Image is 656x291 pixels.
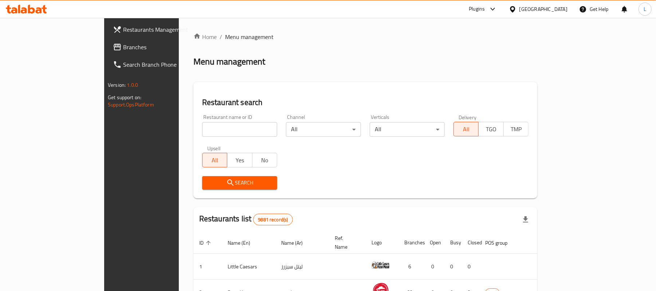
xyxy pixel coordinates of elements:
th: Logo [366,232,398,254]
h2: Restaurants list [199,213,293,225]
a: Restaurants Management [107,21,214,38]
span: Version: [108,80,126,90]
td: 0 [424,254,444,280]
h2: Menu management [193,56,265,67]
span: TGO [482,124,500,135]
li: / [220,32,222,41]
button: All [453,122,479,136]
span: Branches [123,43,208,51]
button: Yes [227,153,252,167]
button: No [252,153,277,167]
td: 6 [398,254,424,280]
span: TMP [507,124,526,135]
th: Busy [444,232,462,254]
th: Open [424,232,444,254]
th: Branches [398,232,424,254]
div: Plugins [469,5,485,13]
button: Search [202,176,277,190]
input: Search for restaurant name or ID.. [202,122,277,137]
span: Name (Ar) [281,238,312,247]
span: POS group [485,238,517,247]
h2: Restaurant search [202,97,529,108]
button: TMP [503,122,529,136]
span: Ref. Name [335,234,357,251]
span: 9881 record(s) [254,216,292,223]
span: Yes [230,155,249,166]
a: Support.OpsPlatform [108,100,154,109]
a: Search Branch Phone [107,56,214,73]
td: ليتل سيزرز [275,254,329,280]
span: All [457,124,476,135]
button: TGO [478,122,503,136]
td: 0 [462,254,479,280]
td: 0 [444,254,462,280]
td: Little Caesars [222,254,275,280]
label: Upsell [207,145,221,151]
span: Name (En) [228,238,260,247]
div: [GEOGRAPHIC_DATA] [519,5,567,13]
button: All [202,153,227,167]
span: Restaurants Management [123,25,208,34]
div: Export file [517,211,534,228]
a: Branches [107,38,214,56]
span: L [644,5,646,13]
span: Search [208,178,271,187]
span: Menu management [225,32,274,41]
span: 1.0.0 [127,80,138,90]
div: All [286,122,361,137]
span: ID [199,238,213,247]
span: Get support on: [108,93,141,102]
span: No [255,155,274,166]
div: All [370,122,445,137]
label: Delivery [459,115,477,120]
nav: breadcrumb [193,32,537,41]
span: Search Branch Phone [123,60,208,69]
img: Little Caesars [372,256,390,274]
div: Total records count [253,214,292,225]
span: All [205,155,224,166]
th: Closed [462,232,479,254]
